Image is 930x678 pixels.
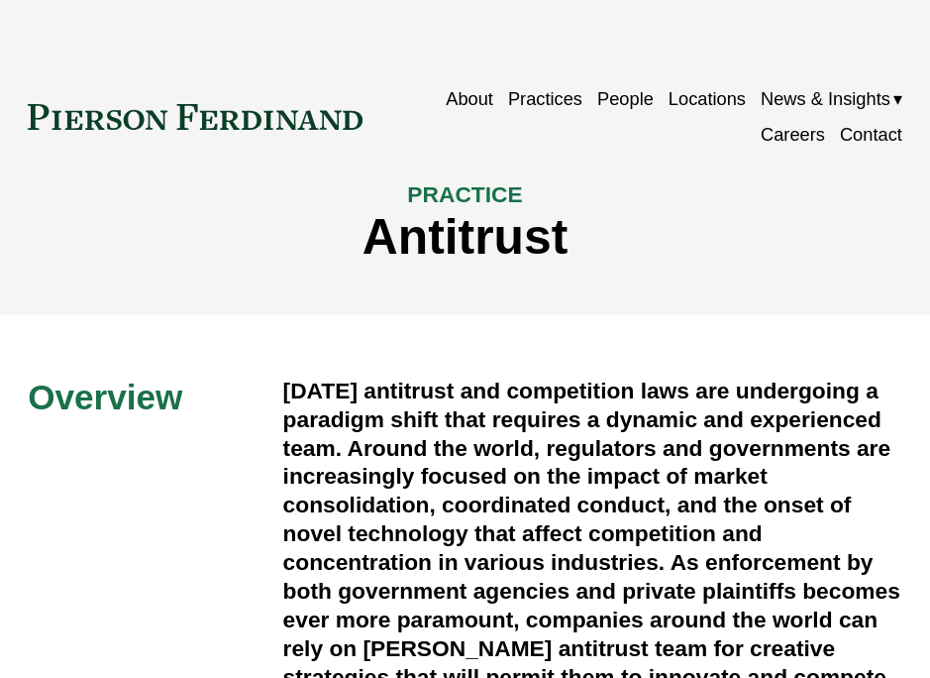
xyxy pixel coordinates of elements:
a: People [597,81,654,117]
a: Careers [761,117,825,153]
h1: Antitrust [28,209,902,266]
a: Locations [669,81,746,117]
a: Contact [840,117,902,153]
span: News & Insights [761,83,890,116]
span: Overview [28,378,182,416]
span: PRACTICE [407,181,522,207]
a: folder dropdown [761,81,902,117]
a: About [446,81,493,117]
a: Practices [508,81,582,117]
